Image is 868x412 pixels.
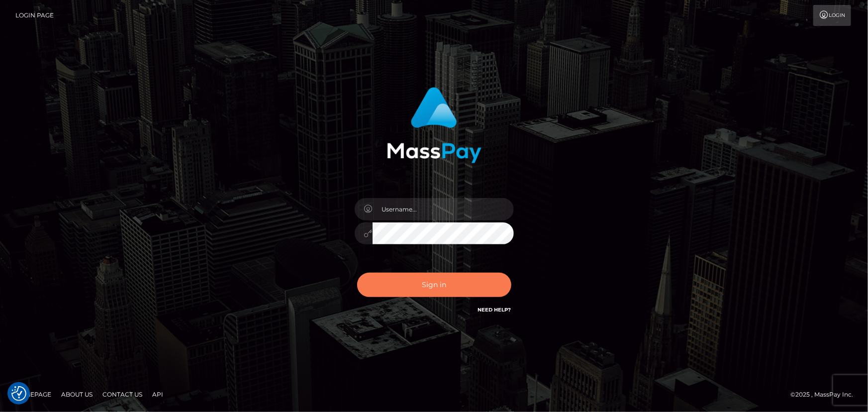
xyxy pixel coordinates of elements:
a: API [148,387,167,402]
a: About Us [57,387,96,402]
button: Sign in [357,273,511,297]
img: MassPay Login [387,87,482,163]
button: Consent Preferences [11,386,26,401]
input: Username... [373,198,514,220]
div: © 2025 , MassPay Inc. [790,389,861,400]
a: Login [813,5,851,26]
a: Homepage [11,387,55,402]
img: Revisit consent button [11,386,26,401]
a: Need Help? [478,307,511,313]
a: Login Page [15,5,54,26]
a: Contact Us [98,387,146,402]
